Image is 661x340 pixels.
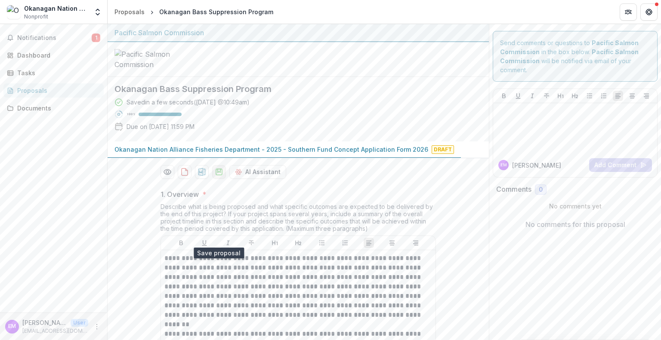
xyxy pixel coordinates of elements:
button: Align Right [641,91,652,101]
button: Bold [176,238,186,248]
h2: Comments [496,185,531,193]
p: [EMAIL_ADDRESS][DOMAIN_NAME] [22,327,88,335]
button: Heading 1 [270,238,280,248]
div: Elinor McGrath [8,324,16,329]
button: Strike [541,91,552,101]
a: Dashboard [3,48,104,62]
button: Heading 1 [556,91,566,101]
p: [PERSON_NAME] [22,318,67,327]
p: Due on [DATE] 11:59 PM [127,122,195,131]
div: Saved in a few seconds ( [DATE] @ 10:49am ) [127,98,250,107]
button: Open entity switcher [92,3,104,21]
p: [PERSON_NAME] [512,161,561,170]
p: User [71,319,88,327]
a: Proposals [3,83,104,98]
div: Proposals [17,86,97,95]
button: AI Assistant [229,165,286,179]
p: 1. Overview [161,189,199,199]
p: 100 % [127,111,135,117]
button: Bullet List [584,91,595,101]
img: Pacific Salmon Commission [114,49,201,70]
button: Align Center [627,91,637,101]
a: Tasks [3,66,104,80]
div: Elinor McGrath [500,163,507,167]
button: Notifications1 [3,31,104,45]
p: Okanagan Nation Alliance Fisheries Department - 2025 - Southern Fund Concept Application Form 2026 [114,145,428,154]
h2: Okanagan Bass Suppression Program [114,84,468,94]
div: Pacific Salmon Commission [114,28,482,38]
button: Italicize [223,238,233,248]
button: download-proposal [195,165,209,179]
div: Describe what is being proposed and what specific outcomes are expected to be delivered by the en... [161,203,436,236]
button: Preview ed748491-d221-4486-8fb1-dc0437d93a6b-0.pdf [161,165,174,179]
button: Underline [513,91,523,101]
span: Notifications [17,34,92,42]
button: Ordered List [599,91,609,101]
p: No comments yet [496,202,654,211]
button: Align Left [613,91,623,101]
button: Bullet List [317,238,327,248]
div: Tasks [17,68,97,77]
button: Add Comment [589,158,652,172]
button: Align Center [387,238,397,248]
a: Proposals [111,6,148,18]
button: Ordered List [340,238,350,248]
button: Heading 2 [293,238,303,248]
div: Send comments or questions to in the box below. will be notified via email of your comment. [493,31,658,82]
button: Align Left [364,238,374,248]
span: 1 [92,34,100,42]
button: Align Right [411,238,421,248]
button: Bold [499,91,509,101]
button: Strike [246,238,256,248]
span: Nonprofit [24,13,48,21]
p: No comments for this proposal [525,219,625,230]
div: Okanagan Nation Alliance Fisheries Department [24,4,88,13]
div: Dashboard [17,51,97,60]
button: Get Help [640,3,658,21]
a: Documents [3,101,104,115]
div: Okanagan Bass Suppression Program [159,7,273,16]
button: download-proposal [212,165,226,179]
div: Documents [17,104,97,113]
img: Okanagan Nation Alliance Fisheries Department [7,5,21,19]
button: Heading 2 [570,91,580,101]
button: Underline [199,238,210,248]
span: Draft [432,145,454,154]
button: Partners [620,3,637,21]
nav: breadcrumb [111,6,277,18]
div: Proposals [114,7,145,16]
button: More [92,322,102,332]
button: download-proposal [178,165,192,179]
span: 0 [539,186,543,193]
button: Italicize [527,91,537,101]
